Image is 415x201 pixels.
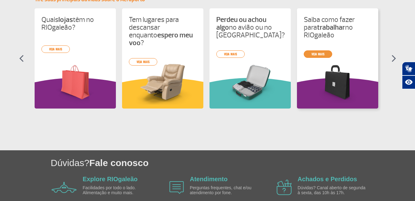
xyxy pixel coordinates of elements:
[122,78,203,109] img: amareloInformacoesUteis.svg
[402,62,415,75] button: Abrir tradutor de língua de sinais.
[216,15,266,32] strong: Perdeu ou achou algo
[129,31,193,47] strong: espero meu voo
[298,176,357,182] a: Achados e Perdidos
[41,60,109,105] img: card%20informa%C3%A7%C3%B5es%206.png
[190,186,261,195] p: Perguntas frequentes, chat e/ou atendimento por fone.
[392,55,396,62] img: seta-direita
[89,158,149,168] span: Fale conosco
[216,60,284,105] img: problema-bagagem.png
[190,176,227,182] a: Atendimento
[298,186,369,195] p: Dúvidas? Canal aberto de segunda à sexta, das 10h às 17h.
[216,50,245,58] a: veja mais
[297,78,378,109] img: roxoInformacoesUteis.svg
[210,78,291,109] img: verdeInformacoesUteis.svg
[19,55,24,62] img: seta-esquerda
[304,60,371,105] img: card%20informa%C3%A7%C3%B5es%202.png
[169,181,184,194] img: airplane icon
[304,16,371,39] p: Saiba como fazer para no RIOgaleão
[304,50,332,58] a: veja mais
[58,15,73,24] strong: lojas
[277,180,292,195] img: airplane icon
[216,16,284,39] p: no avião ou no [GEOGRAPHIC_DATA]?
[129,60,197,105] img: card%20informa%C3%A7%C3%B5es%204.png
[129,16,197,47] p: Tem lugares para descansar enquanto ?
[52,182,77,193] img: airplane icon
[51,156,415,169] h1: Dúvidas?
[41,45,70,53] a: veja mais
[402,62,415,89] div: Plugin de acessibilidade da Hand Talk.
[129,58,157,66] a: veja mais
[35,78,116,109] img: roxoInformacoesUteis.svg
[83,176,138,182] a: Explore RIOgaleão
[41,16,109,31] p: Quais têm no RIOgaleão?
[317,23,345,32] strong: trabalhar
[402,75,415,89] button: Abrir recursos assistivos.
[83,186,154,195] p: Facilidades por todo o lado. Alimentação e muito mais.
